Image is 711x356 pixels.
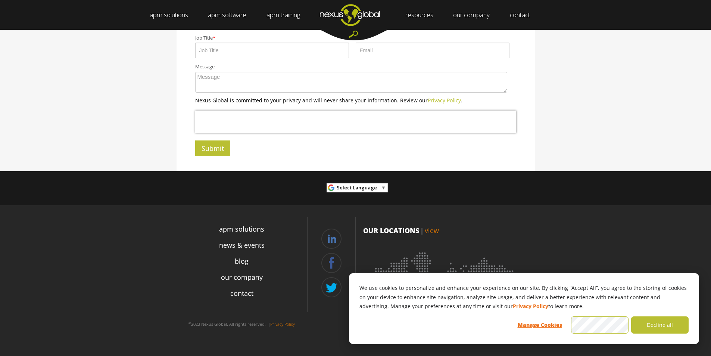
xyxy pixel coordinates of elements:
a: Privacy Policy [428,97,461,104]
button: Manage Cookies [511,316,568,334]
span: Email [356,35,368,41]
a: contact [230,288,253,298]
a: news & events [219,240,265,250]
button: Decline all [631,316,689,334]
sup: © [188,321,191,325]
a: Select Language​ [337,182,386,194]
a: view [425,226,439,235]
div: Navigation Menu [177,221,307,315]
input: Email [356,43,509,58]
span: Select Language [337,184,377,191]
span: | [420,226,424,235]
p: Nexus Global is committed to your privacy and will never share your information. Review our . [195,96,516,104]
div: Cookie banner [349,273,699,344]
p: We use cookies to personalize and enhance your experience on our site. By clicking “Accept All”, ... [359,284,689,311]
span: ▼ [381,184,386,191]
span: Job Title [195,35,213,41]
a: blog [235,256,249,266]
p: OUR LOCATIONS [363,226,527,235]
a: Privacy Policy [513,302,548,311]
input: Submit [195,140,230,156]
input: Job Title [195,43,349,58]
a: our company [221,272,263,282]
p: 2023 Nexus Global. All rights reserved. | [177,318,307,330]
button: Accept all [571,316,629,334]
span: Message [195,64,215,70]
a: apm solutions [219,224,264,234]
a: Privacy Policy [270,321,295,327]
iframe: reCAPTCHA [195,111,516,133]
img: Location map [363,243,527,344]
